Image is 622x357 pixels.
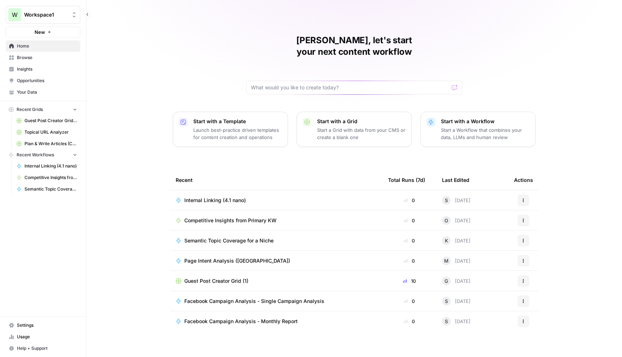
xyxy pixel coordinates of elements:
button: Recent Workflows [6,150,80,160]
div: [DATE] [442,216,470,225]
a: Insights [6,63,80,75]
span: Semantic Topic Coverage for a Niche [184,237,274,244]
div: Last Edited [442,170,469,190]
a: Usage [6,331,80,343]
a: Internal Linking (4.1 nano) [13,160,80,172]
p: Start a Workflow that combines your data, LLMs and human review [441,126,529,141]
div: Total Runs (7d) [388,170,425,190]
a: Your Data [6,86,80,98]
span: Guest Post Creator Grid (1) [24,117,77,124]
a: Facebook Campaign Analysis - Single Campaign Analysis [176,298,377,305]
input: What would you like to create today? [251,84,449,91]
span: Recent Workflows [17,152,54,158]
span: O [445,217,448,224]
span: Help + Support [17,345,77,352]
span: Your Data [17,89,77,95]
div: 0 [388,197,431,204]
span: Plan & Write Articles (Copy) [24,140,77,147]
a: Internal Linking (4.1 nano) [176,197,377,204]
span: S [445,197,448,204]
div: 0 [388,217,431,224]
span: K [445,237,448,244]
a: Semantic Topic Coverage for a Niche [13,183,80,195]
span: Usage [17,334,77,340]
span: M [444,257,449,264]
button: Workspace: Workspace1 [6,6,80,24]
h1: [PERSON_NAME], let's start your next content workflow [246,35,462,58]
a: Browse [6,52,80,63]
p: Start with a Template [193,118,282,125]
div: 0 [388,318,431,325]
button: Recent Grids [6,104,80,115]
a: Guest Post Creator Grid (1) [176,277,377,285]
span: New [35,28,45,36]
a: Competitive Insights from Primary KW [176,217,377,224]
a: Settings [6,320,80,331]
span: Semantic Topic Coverage for a Niche [24,186,77,192]
span: Insights [17,66,77,72]
div: [DATE] [442,297,470,305]
p: Start with a Workflow [441,118,529,125]
a: Opportunities [6,75,80,86]
div: Actions [514,170,533,190]
span: Settings [17,322,77,329]
button: New [6,27,80,37]
button: Help + Support [6,343,80,354]
span: Internal Linking (4.1 nano) [24,163,77,169]
p: Start a Grid with data from your CMS or create a blank one [317,126,406,141]
a: Semantic Topic Coverage for a Niche [176,237,377,244]
div: 0 [388,298,431,305]
a: Competitive Insights from Primary KW [13,172,80,183]
div: [DATE] [442,317,470,326]
span: W [12,10,18,19]
a: Facebook Campaign Analysis - Monthly Report [176,318,377,325]
span: Recent Grids [17,106,43,113]
button: Start with a WorkflowStart a Workflow that combines your data, LLMs and human review [420,112,536,147]
span: Facebook Campaign Analysis - Monthly Report [184,318,298,325]
div: [DATE] [442,277,470,285]
span: G [445,277,448,285]
span: Browse [17,54,77,61]
span: S [445,318,448,325]
div: [DATE] [442,196,470,205]
span: Guest Post Creator Grid (1) [184,277,248,285]
span: Page Intent Analysis ([GEOGRAPHIC_DATA]) [184,257,290,264]
div: 0 [388,257,431,264]
a: Page Intent Analysis ([GEOGRAPHIC_DATA]) [176,257,377,264]
span: Workspace1 [24,11,68,18]
button: Start with a TemplateLaunch best-practice driven templates for content creation and operations [173,112,288,147]
div: [DATE] [442,236,470,245]
a: Guest Post Creator Grid (1) [13,115,80,126]
p: Start with a Grid [317,118,406,125]
span: Competitive Insights from Primary KW [184,217,276,224]
span: Internal Linking (4.1 nano) [184,197,246,204]
span: Competitive Insights from Primary KW [24,174,77,181]
span: Topical URL Analyzer [24,129,77,135]
button: Start with a GridStart a Grid with data from your CMS or create a blank one [297,112,412,147]
span: S [445,298,448,305]
a: Topical URL Analyzer [13,126,80,138]
div: 0 [388,237,431,244]
p: Launch best-practice driven templates for content creation and operations [193,126,282,141]
div: 10 [388,277,431,285]
a: Plan & Write Articles (Copy) [13,138,80,150]
a: Home [6,40,80,52]
span: Facebook Campaign Analysis - Single Campaign Analysis [184,298,324,305]
div: Recent [176,170,377,190]
div: [DATE] [442,256,470,265]
span: Opportunities [17,77,77,84]
span: Home [17,43,77,49]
